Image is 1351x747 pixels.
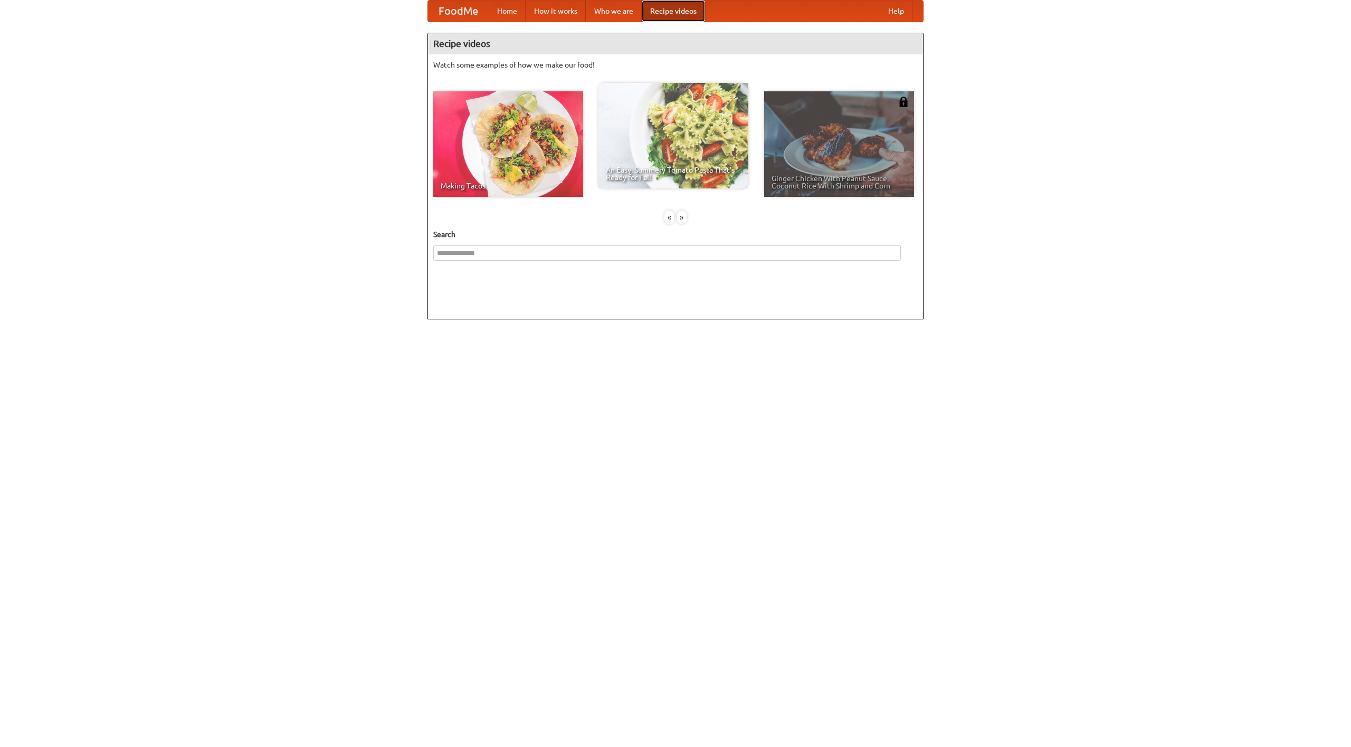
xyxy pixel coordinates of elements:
a: Home [489,1,526,22]
a: Recipe videos [642,1,705,22]
img: 483408.png [898,97,909,107]
a: FoodMe [428,1,489,22]
span: Making Tacos [441,182,576,190]
p: Watch some examples of how we make our food! [433,60,918,70]
h4: Recipe videos [428,33,923,54]
a: How it works [526,1,586,22]
a: An Easy, Summery Tomato Pasta That's Ready for Fall [598,83,748,188]
a: Help [880,1,912,22]
span: An Easy, Summery Tomato Pasta That's Ready for Fall [606,166,741,181]
a: Making Tacos [433,91,583,197]
div: » [677,211,687,224]
a: Who we are [586,1,642,22]
h5: Search [433,229,918,240]
div: « [664,211,674,224]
